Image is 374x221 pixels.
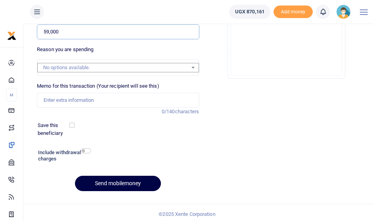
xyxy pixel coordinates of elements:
h6: Include withdrawal charges [38,149,88,162]
span: 0/140 [162,109,175,114]
li: Wallet ballance [226,5,274,19]
input: Enter extra information [37,93,199,108]
a: logo-small logo-large logo-large [7,32,16,38]
label: Save this beneficiary [38,122,71,137]
img: logo-small [7,31,16,41]
div: No options available. [43,64,187,72]
span: characters [175,109,199,114]
span: UGX 870,161 [235,8,265,16]
li: M [6,88,17,101]
img: profile-user [336,5,350,19]
label: Reason you are spending [37,46,93,53]
a: profile-user [336,5,354,19]
span: Add money [274,6,313,18]
li: Toup your wallet [274,6,313,18]
a: Add money [274,8,313,14]
button: Send mobilemoney [75,176,161,191]
input: UGX [37,24,199,39]
a: UGX 870,161 [229,5,270,19]
label: Memo for this transaction (Your recipient will see this) [37,82,159,90]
